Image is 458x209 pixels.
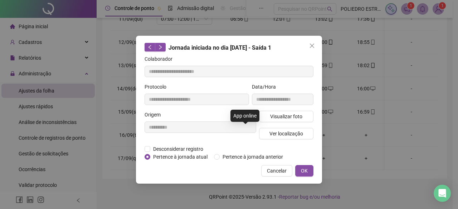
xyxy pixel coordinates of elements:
[267,167,287,175] span: Cancelar
[252,83,281,91] label: Data/Hora
[145,55,177,63] label: Colaborador
[150,153,210,161] span: Pertence à jornada atual
[145,83,171,91] label: Protocolo
[155,43,166,51] button: right
[145,43,313,52] div: Jornada iniciada no dia [DATE] - Saída 1
[220,153,286,161] span: Pertence à jornada anterior
[150,145,206,153] span: Desconsiderar registro
[309,43,315,49] span: close
[295,165,313,176] button: OK
[259,111,313,122] button: Visualizar foto
[230,110,259,122] div: App online
[147,45,152,50] span: left
[301,167,308,175] span: OK
[269,130,303,138] span: Ver localização
[145,111,165,119] label: Origem
[259,128,313,139] button: Ver localização
[158,45,163,50] span: right
[434,185,451,202] div: Open Intercom Messenger
[270,113,302,120] span: Visualizar foto
[306,40,318,51] button: Close
[261,165,292,176] button: Cancelar
[145,43,155,51] button: left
